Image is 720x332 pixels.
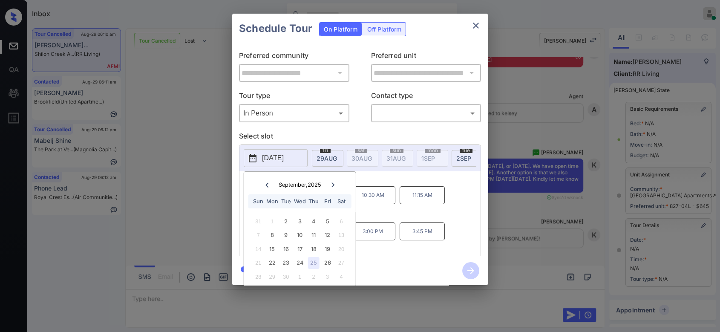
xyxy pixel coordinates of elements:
[308,229,320,241] div: Choose Thursday, September 11th, 2025
[317,155,337,162] span: 29 AUG
[452,150,483,167] div: date-select
[253,229,264,241] div: Not available Sunday, September 7th, 2025
[280,229,292,241] div: Choose Tuesday, September 9th, 2025
[308,196,320,207] div: Thu
[232,14,319,43] h2: Schedule Tour
[294,216,305,227] div: Choose Wednesday, September 3rd, 2025
[253,216,264,227] div: Not available Sunday, August 31st, 2025
[294,243,305,255] div: Choose Wednesday, September 17th, 2025
[266,216,278,227] div: Not available Monday, September 1st, 2025
[335,216,347,227] div: Not available Saturday, September 6th, 2025
[266,243,278,255] div: Choose Monday, September 15th, 2025
[371,50,481,64] p: Preferred unit
[294,229,305,241] div: Choose Wednesday, September 10th, 2025
[280,243,292,255] div: Choose Tuesday, September 16th, 2025
[467,17,484,34] button: close
[322,196,333,207] div: Fri
[322,229,333,241] div: Choose Friday, September 12th, 2025
[335,229,347,241] div: Not available Saturday, September 13th, 2025
[371,90,481,104] p: Contact type
[363,23,406,36] div: Off Platform
[350,222,395,240] p: 3:00 PM
[400,222,445,240] p: 3:45 PM
[312,150,343,167] div: date-select
[280,216,292,227] div: Choose Tuesday, September 2nd, 2025
[262,153,284,163] p: [DATE]
[241,106,347,120] div: In Person
[279,182,321,188] div: September , 2025
[239,90,349,104] p: Tour type
[456,155,471,162] span: 2 SEP
[460,148,472,153] span: tue
[320,23,362,36] div: On Platform
[244,149,308,167] button: [DATE]
[253,196,264,207] div: Sun
[335,196,347,207] div: Sat
[322,216,333,227] div: Choose Friday, September 5th, 2025
[308,216,320,227] div: Choose Thursday, September 4th, 2025
[294,196,305,207] div: Wed
[247,214,353,283] div: month 2025-09
[251,171,481,186] p: *Available time slots
[335,243,347,255] div: Not available Saturday, September 20th, 2025
[350,186,395,204] p: 10:30 AM
[253,243,264,255] div: Not available Sunday, September 14th, 2025
[308,243,320,255] div: Choose Thursday, September 18th, 2025
[322,243,333,255] div: Choose Friday, September 19th, 2025
[239,50,349,64] p: Preferred community
[239,131,481,144] p: Select slot
[280,196,292,207] div: Tue
[320,148,331,153] span: fri
[400,186,445,204] p: 11:15 AM
[266,229,278,241] div: Choose Monday, September 8th, 2025
[266,196,278,207] div: Mon
[457,260,484,282] button: btn-next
